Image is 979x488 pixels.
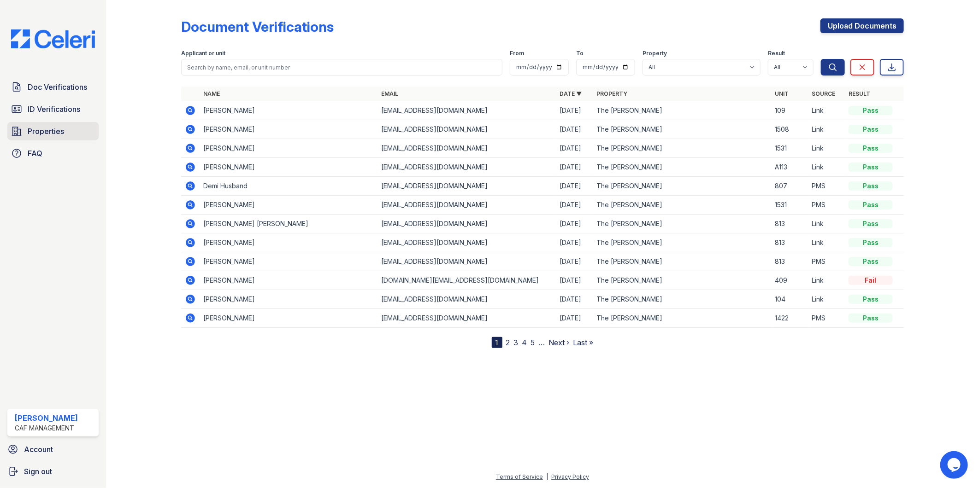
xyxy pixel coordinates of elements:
label: Result [768,50,785,57]
td: The [PERSON_NAME] [593,158,771,177]
label: Property [643,50,667,57]
a: Property [596,90,627,97]
td: [EMAIL_ADDRESS][DOMAIN_NAME] [378,233,556,252]
div: | [546,473,548,480]
a: Properties [7,122,99,140]
td: [DATE] [556,158,593,177]
span: Doc Verifications [28,81,87,93]
td: The [PERSON_NAME] [593,290,771,309]
a: Doc Verifications [7,78,99,96]
a: Email [382,90,399,97]
div: 1 [492,337,502,348]
a: Source [812,90,835,97]
td: [PERSON_NAME] [200,309,378,328]
td: PMS [808,177,845,196]
td: The [PERSON_NAME] [593,139,771,158]
td: [DATE] [556,252,593,271]
td: The [PERSON_NAME] [593,215,771,233]
td: [EMAIL_ADDRESS][DOMAIN_NAME] [378,196,556,215]
td: Link [808,271,845,290]
a: Date ▼ [560,90,582,97]
a: FAQ [7,144,99,163]
label: From [510,50,524,57]
td: [DATE] [556,233,593,252]
div: CAF Management [15,424,78,433]
a: Unit [775,90,789,97]
div: Pass [849,106,893,115]
td: 1531 [771,196,808,215]
div: Fail [849,276,893,285]
td: 813 [771,215,808,233]
img: CE_Logo_Blue-a8612792a0a2168367f1c8372b55b34899dd931a85d93a1a3d3e32e68fde9ad4.png [4,29,102,48]
span: Properties [28,126,64,137]
td: Link [808,233,845,252]
a: Sign out [4,462,102,481]
td: The [PERSON_NAME] [593,252,771,271]
div: Pass [849,125,893,134]
td: [PERSON_NAME] [200,139,378,158]
td: [PERSON_NAME] [200,158,378,177]
td: [EMAIL_ADDRESS][DOMAIN_NAME] [378,120,556,139]
a: Next › [549,338,570,347]
td: Link [808,290,845,309]
td: 1508 [771,120,808,139]
a: Result [849,90,870,97]
label: Applicant or unit [181,50,225,57]
input: Search by name, email, or unit number [181,59,503,76]
td: 1531 [771,139,808,158]
td: [PERSON_NAME] [PERSON_NAME] [200,215,378,233]
td: [DOMAIN_NAME][EMAIL_ADDRESS][DOMAIN_NAME] [378,271,556,290]
td: [PERSON_NAME] [200,196,378,215]
span: … [539,337,545,348]
td: 813 [771,252,808,271]
td: The [PERSON_NAME] [593,177,771,196]
td: Demi Husband [200,177,378,196]
span: Sign out [24,466,52,477]
td: The [PERSON_NAME] [593,271,771,290]
td: A113 [771,158,808,177]
td: [DATE] [556,101,593,120]
a: Account [4,440,102,459]
td: PMS [808,196,845,215]
td: [PERSON_NAME] [200,120,378,139]
td: 1422 [771,309,808,328]
a: 5 [531,338,535,347]
div: Pass [849,295,893,304]
td: [DATE] [556,309,593,328]
td: [EMAIL_ADDRESS][DOMAIN_NAME] [378,252,556,271]
td: Link [808,101,845,120]
td: [EMAIL_ADDRESS][DOMAIN_NAME] [378,101,556,120]
td: [EMAIL_ADDRESS][DOMAIN_NAME] [378,139,556,158]
td: The [PERSON_NAME] [593,233,771,252]
td: Link [808,215,845,233]
td: 807 [771,177,808,196]
td: [DATE] [556,215,593,233]
td: The [PERSON_NAME] [593,309,771,328]
td: [DATE] [556,196,593,215]
div: Pass [849,163,893,172]
td: [EMAIL_ADDRESS][DOMAIN_NAME] [378,290,556,309]
a: 4 [522,338,527,347]
div: [PERSON_NAME] [15,412,78,424]
span: FAQ [28,148,42,159]
td: [DATE] [556,290,593,309]
a: Privacy Policy [551,473,589,480]
td: Link [808,120,845,139]
td: The [PERSON_NAME] [593,196,771,215]
a: 3 [514,338,519,347]
td: [DATE] [556,139,593,158]
td: Link [808,139,845,158]
td: [DATE] [556,271,593,290]
td: [DATE] [556,177,593,196]
td: [PERSON_NAME] [200,252,378,271]
td: Link [808,158,845,177]
div: Pass [849,181,893,191]
div: Document Verifications [181,18,334,35]
label: To [576,50,584,57]
td: 409 [771,271,808,290]
div: Pass [849,257,893,266]
a: Upload Documents [820,18,904,33]
a: Last » [573,338,594,347]
td: [PERSON_NAME] [200,101,378,120]
td: The [PERSON_NAME] [593,101,771,120]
